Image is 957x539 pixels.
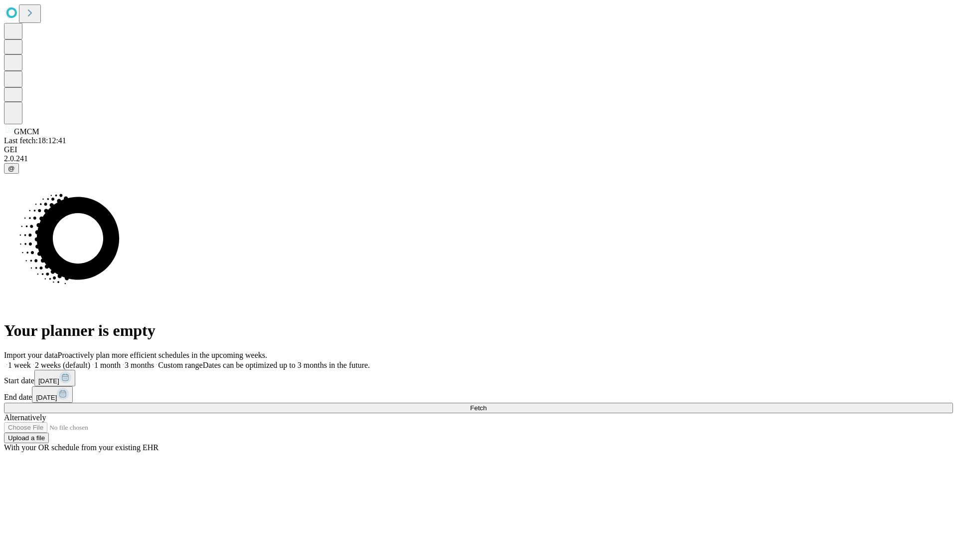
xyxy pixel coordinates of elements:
[203,361,370,369] span: Dates can be optimized up to 3 months in the future.
[470,404,486,412] span: Fetch
[4,443,159,452] span: With your OR schedule from your existing EHR
[4,154,953,163] div: 2.0.241
[34,370,75,386] button: [DATE]
[4,321,953,340] h1: Your planner is empty
[38,377,59,385] span: [DATE]
[36,394,57,401] span: [DATE]
[4,145,953,154] div: GEI
[14,127,39,136] span: GMCM
[8,165,15,172] span: @
[4,386,953,403] div: End date
[32,386,73,403] button: [DATE]
[4,433,49,443] button: Upload a file
[35,361,90,369] span: 2 weeks (default)
[4,413,46,422] span: Alternatively
[4,136,66,145] span: Last fetch: 18:12:41
[94,361,121,369] span: 1 month
[8,361,31,369] span: 1 week
[58,351,267,359] span: Proactively plan more efficient schedules in the upcoming weeks.
[125,361,154,369] span: 3 months
[4,403,953,413] button: Fetch
[158,361,202,369] span: Custom range
[4,351,58,359] span: Import your data
[4,370,953,386] div: Start date
[4,163,19,174] button: @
